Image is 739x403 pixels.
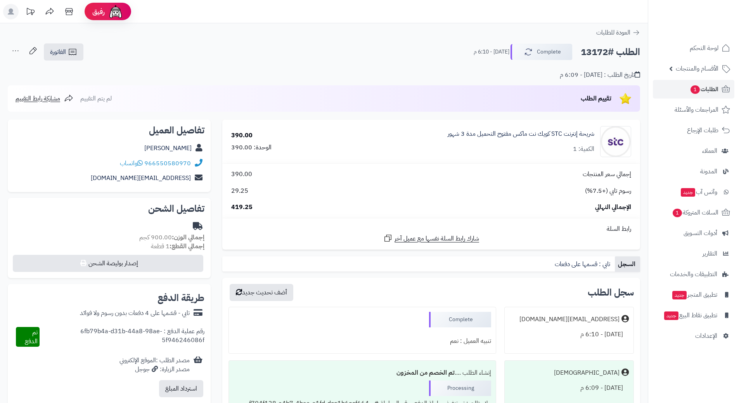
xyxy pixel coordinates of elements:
[676,63,718,74] span: الأقسام والمنتجات
[675,104,718,115] span: المراجعات والأسئلة
[16,94,60,103] span: مشاركة رابط التقييم
[509,327,629,342] div: [DATE] - 6:10 م
[596,28,630,37] span: العودة للطلبات
[560,71,640,80] div: تاريخ الطلب : [DATE] - 6:09 م
[615,256,640,272] a: السجل
[231,131,253,140] div: 390.00
[16,94,73,103] a: مشاركة رابط التقييم
[672,289,717,300] span: تطبيق المتجر
[653,80,734,99] a: الطلبات1
[653,224,734,242] a: أدوات التسويق
[672,291,687,299] span: جديد
[144,144,192,153] a: [PERSON_NAME]
[653,142,734,160] a: العملاء
[172,233,204,242] strong: إجمالي الوزن:
[108,4,123,19] img: ai-face.png
[653,100,734,119] a: المراجعات والأسئلة
[700,166,717,177] span: المدونة
[80,94,112,103] span: لم يتم التقييم
[383,233,479,243] a: شارك رابط السلة نفسها مع عميل آخر
[120,159,143,168] a: واتساب
[653,162,734,181] a: المدونة
[234,365,491,381] div: إنشاء الطلب ....
[690,84,718,95] span: الطلبات
[595,203,631,212] span: الإجمالي النهائي
[448,130,594,138] a: شريحة إنترنت STC كويك نت ماكس مفتوح التحميل مدة 3 شهور
[703,248,717,259] span: التقارير
[681,188,695,197] span: جديد
[585,187,631,195] span: رسوم تابي (+7.5%)
[653,327,734,345] a: الإعدادات
[664,311,678,320] span: جديد
[231,203,253,212] span: 419.25
[583,170,631,179] span: إجمالي سعر المنتجات
[653,203,734,222] a: السلات المتروكة1
[581,94,611,103] span: تقييم الطلب
[139,233,204,242] small: 900.00 كجم
[230,284,293,301] button: أضف تحديث جديد
[13,255,203,272] button: إصدار بوليصة الشحن
[673,209,682,217] span: 1
[573,145,594,154] div: الكمية: 1
[474,48,509,56] small: [DATE] - 6:10 م
[691,85,700,94] span: 1
[429,381,491,396] div: Processing
[519,315,620,324] div: [EMAIL_ADDRESS][DOMAIN_NAME]
[581,44,640,60] h2: الطلب #13172
[653,306,734,325] a: تطبيق نقاط البيعجديد
[234,334,491,349] div: تنبيه العميل : نعم
[144,159,191,168] a: 966550580970
[653,244,734,263] a: التقارير
[91,173,191,183] a: [EMAIL_ADDRESS][DOMAIN_NAME]
[50,47,66,57] span: الفاتورة
[25,328,38,346] span: تم الدفع
[395,234,479,243] span: شارك رابط السلة نفسها مع عميل آخر
[40,327,205,347] div: رقم عملية الدفع : 6fb79b4a-d31b-44a8-98ae-5f946246086f
[687,125,718,136] span: طلبات الإرجاع
[690,43,718,54] span: لوحة التحكم
[159,380,203,397] button: استرداد المبلغ
[588,288,634,297] h3: سجل الطلب
[231,170,252,179] span: 390.00
[653,265,734,284] a: التطبيقات والخدمات
[14,126,204,135] h2: تفاصيل العميل
[680,187,717,197] span: وآتس آب
[552,256,615,272] a: تابي : قسمها على دفعات
[509,381,629,396] div: [DATE] - 6:09 م
[231,143,272,152] div: الوحدة: 390.00
[554,368,620,377] div: [DEMOGRAPHIC_DATA]
[429,312,491,327] div: Complete
[596,28,640,37] a: العودة للطلبات
[695,330,717,341] span: الإعدادات
[663,310,717,321] span: تطبيق نقاط البيع
[119,365,190,374] div: مصدر الزيارة: جوجل
[684,228,717,239] span: أدوات التسويق
[601,126,631,157] img: 1674765483-WhatsApp%20Image%202023-01-26%20at%2011.37.29%20PM-90x90.jpeg
[672,207,718,218] span: السلات المتروكة
[14,204,204,213] h2: تفاصيل الشحن
[21,4,40,21] a: تحديثات المنصة
[653,183,734,201] a: وآتس آبجديد
[670,269,717,280] span: التطبيقات والخدمات
[151,242,204,251] small: 1 قطعة
[170,242,204,251] strong: إجمالي القطع:
[653,39,734,57] a: لوحة التحكم
[44,43,83,61] a: الفاتورة
[92,7,105,16] span: رفيق
[396,368,455,377] b: تم الخصم من المخزون
[702,145,717,156] span: العملاء
[225,225,637,233] div: رابط السلة
[653,285,734,304] a: تطبيق المتجرجديد
[653,121,734,140] a: طلبات الإرجاع
[119,356,190,374] div: مصدر الطلب :الموقع الإلكتروني
[511,44,573,60] button: Complete
[157,293,204,303] h2: طريقة الدفع
[231,187,248,195] span: 29.25
[80,309,190,318] div: تابي - قسّمها على 4 دفعات بدون رسوم ولا فوائد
